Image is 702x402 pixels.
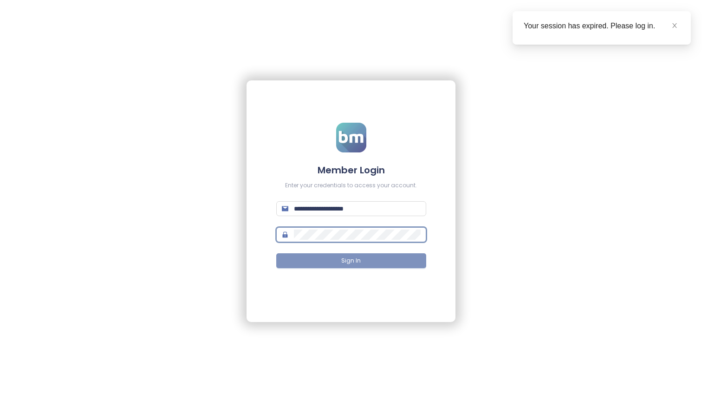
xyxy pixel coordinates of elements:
[341,257,361,265] span: Sign In
[524,20,680,32] div: Your session has expired. Please log in.
[276,164,426,177] h4: Member Login
[282,231,288,238] span: lock
[282,205,288,212] span: mail
[276,181,426,190] div: Enter your credentials to access your account.
[671,22,678,29] span: close
[276,253,426,268] button: Sign In
[336,123,366,152] img: logo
